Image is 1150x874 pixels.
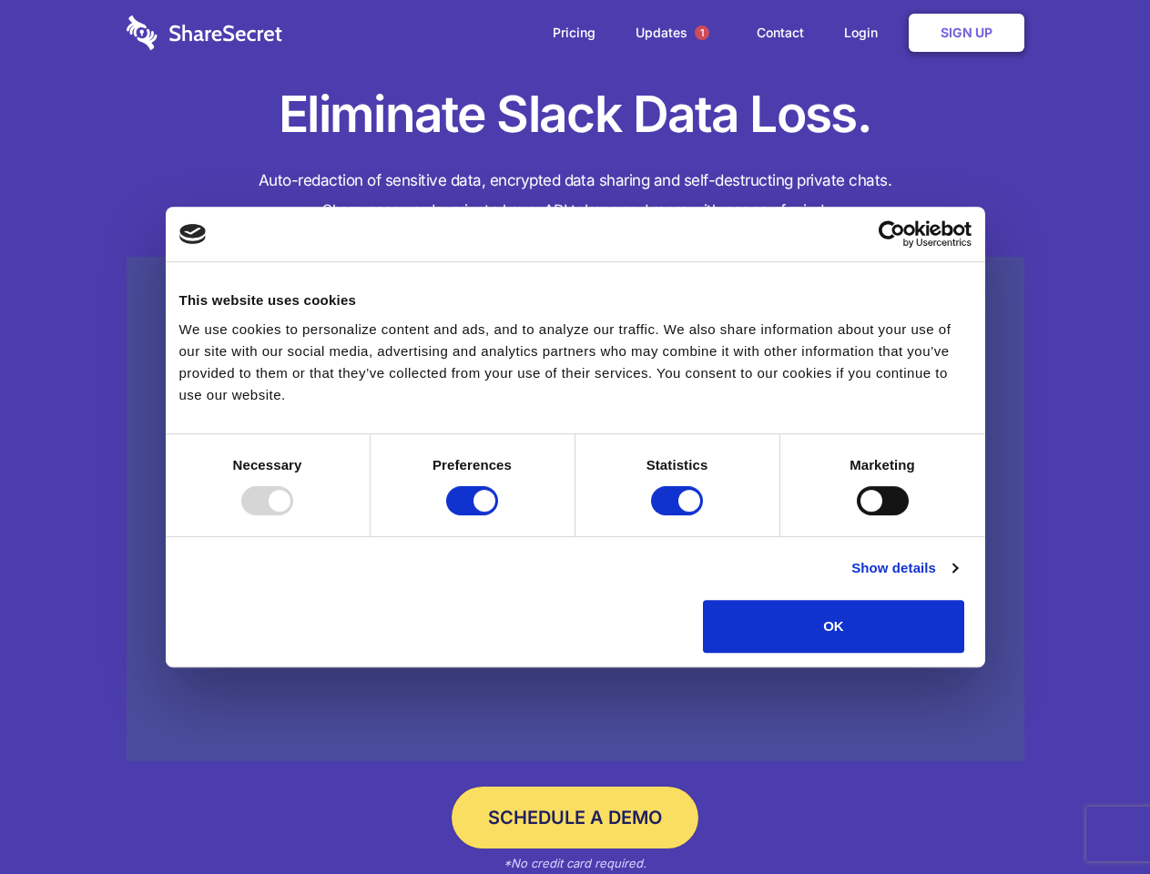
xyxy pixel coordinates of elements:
strong: Necessary [233,457,302,473]
a: Show details [851,557,957,579]
button: OK [703,600,964,653]
img: logo [179,224,207,244]
a: Schedule a Demo [452,787,698,849]
a: Wistia video thumbnail [127,257,1024,762]
div: We use cookies to personalize content and ads, and to analyze our traffic. We also share informat... [179,319,972,406]
h1: Eliminate Slack Data Loss. [127,82,1024,147]
strong: Marketing [850,457,915,473]
em: *No credit card required. [504,856,646,870]
h4: Auto-redaction of sensitive data, encrypted data sharing and self-destructing private chats. Shar... [127,166,1024,226]
span: 1 [695,25,709,40]
a: Pricing [534,5,614,61]
a: Sign Up [909,14,1024,52]
a: Contact [738,5,822,61]
div: This website uses cookies [179,290,972,311]
strong: Statistics [646,457,708,473]
strong: Preferences [433,457,512,473]
img: logo-wordmark-white-trans-d4663122ce5f474addd5e946df7df03e33cb6a1c49d2221995e7729f52c070b2.svg [127,15,282,50]
a: Login [826,5,905,61]
a: Usercentrics Cookiebot - opens in a new window [812,220,972,248]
